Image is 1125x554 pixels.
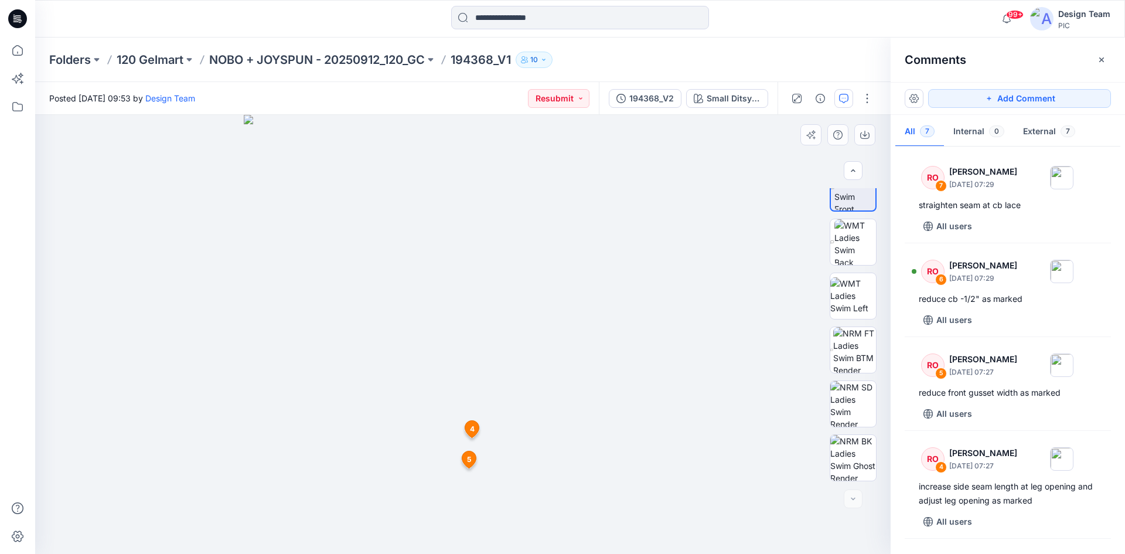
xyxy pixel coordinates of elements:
[919,386,1097,400] div: reduce front gusset width as marked
[919,512,977,531] button: All users
[1058,7,1110,21] div: Design Team
[209,52,425,68] a: NOBO + JOYSPUN - 20250912_120_GC
[530,53,538,66] p: 10
[949,259,1017,273] p: [PERSON_NAME]
[920,125,935,137] span: 7
[451,52,511,68] p: 194368_V1
[830,381,876,427] img: NRM SD Ladies Swim Render
[949,273,1017,284] p: [DATE] 07:29
[1006,10,1024,19] span: 99+
[629,92,674,105] div: 194368_V2
[905,53,966,67] h2: Comments
[935,368,947,379] div: 5
[49,92,195,104] span: Posted [DATE] 09:53 by
[117,52,183,68] a: 120 Gelmart
[834,166,875,210] img: WMT Ladies Swim Front
[921,260,945,283] div: RO
[935,274,947,286] div: 6
[833,327,876,373] img: NRM FT Ladies Swim BTM Render
[949,165,1017,179] p: [PERSON_NAME]
[928,89,1111,108] button: Add Comment
[895,117,944,147] button: All
[516,52,553,68] button: 10
[811,89,830,108] button: Details
[949,366,1017,378] p: [DATE] 07:27
[707,92,761,105] div: Small Ditsy v l _Plum Candy
[921,354,945,377] div: RO
[834,219,876,265] img: WMT Ladies Swim Back
[921,166,945,189] div: RO
[949,179,1017,191] p: [DATE] 07:29
[1061,125,1075,137] span: 7
[686,89,768,108] button: Small Ditsy [PERSON_NAME] _Plum Candy
[949,460,1017,472] p: [DATE] 07:27
[609,89,681,108] button: 194368_V2
[936,313,972,327] p: All users
[1058,21,1110,30] div: PIC
[830,435,876,481] img: NRM BK Ladies Swim Ghost Render
[830,277,876,314] img: WMT Ladies Swim Left
[949,352,1017,366] p: [PERSON_NAME]
[935,180,947,192] div: 7
[1014,117,1085,147] button: External
[919,405,977,423] button: All users
[244,115,683,554] img: eyJhbGciOiJIUzI1NiIsImtpZCI6IjAiLCJzbHQiOiJzZXMiLCJ0eXAiOiJKV1QifQ.eyJkYXRhIjp7InR5cGUiOiJzdG9yYW...
[919,480,1097,508] div: increase side seam length at leg opening and adjust leg opening as marked
[944,117,1014,147] button: Internal
[919,292,1097,306] div: reduce cb -1/2" as marked
[936,515,972,529] p: All users
[921,447,945,471] div: RO
[1030,7,1054,30] img: avatar
[936,407,972,421] p: All users
[919,217,977,236] button: All users
[919,198,1097,212] div: straighten seam at cb lace
[49,52,91,68] a: Folders
[949,446,1017,460] p: [PERSON_NAME]
[935,461,947,473] div: 4
[989,125,1004,137] span: 0
[145,93,195,103] a: Design Team
[919,311,977,329] button: All users
[936,219,972,233] p: All users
